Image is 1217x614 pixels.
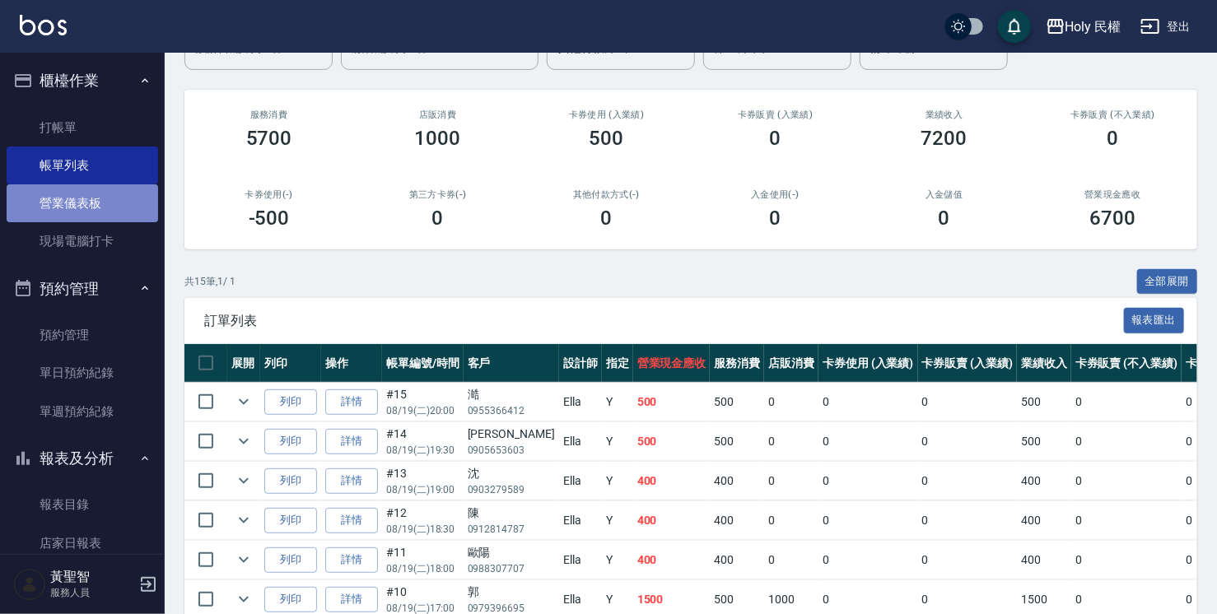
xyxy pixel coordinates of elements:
th: 指定 [602,344,633,383]
h3: 0 [432,207,444,230]
td: 400 [633,462,711,500]
h3: -500 [249,207,290,230]
td: 500 [1017,422,1071,461]
h2: 入金儲值 [879,189,1009,200]
td: 0 [818,422,918,461]
th: 營業現金應收 [633,344,711,383]
td: #11 [382,541,464,579]
button: 報表及分析 [7,437,158,480]
h3: 0 [1107,127,1119,150]
td: 0 [764,462,818,500]
td: 500 [710,383,764,421]
button: save [998,10,1031,43]
td: 0 [918,501,1018,540]
h2: 卡券使用(-) [204,189,333,200]
p: 0988307707 [468,561,555,576]
td: Ella [559,541,602,579]
button: 列印 [264,468,317,494]
a: 報表目錄 [7,486,158,523]
td: 400 [710,462,764,500]
h3: 1000 [415,127,461,150]
button: 登出 [1134,12,1197,42]
a: 預約管理 [7,316,158,354]
button: 列印 [264,508,317,533]
button: 列印 [264,547,317,573]
button: 全部展開 [1137,269,1198,295]
button: expand row [231,429,256,454]
button: expand row [231,389,256,414]
td: 0 [918,422,1018,461]
h2: 營業現金應收 [1048,189,1177,200]
td: 0 [764,501,818,540]
p: 08/19 (二) 19:30 [386,443,459,458]
h3: 7200 [921,127,968,150]
td: Y [602,541,633,579]
p: 0905653603 [468,443,555,458]
a: 詳情 [325,429,378,454]
td: 400 [1017,541,1071,579]
button: 櫃檯作業 [7,59,158,102]
h3: 0 [770,127,781,150]
button: 報表匯出 [1124,308,1185,333]
td: #12 [382,501,464,540]
td: 400 [710,501,764,540]
td: 400 [710,541,764,579]
td: 0 [1071,422,1182,461]
td: Y [602,422,633,461]
h3: 0 [939,207,950,230]
p: 08/19 (二) 20:00 [386,403,459,418]
td: 0 [818,541,918,579]
button: expand row [231,468,256,493]
p: 08/19 (二) 18:00 [386,561,459,576]
button: 列印 [264,389,317,415]
td: Ella [559,383,602,421]
a: 打帳單 [7,109,158,147]
td: 500 [633,422,711,461]
h3: 0 [601,207,613,230]
button: 列印 [264,587,317,612]
a: 詳情 [325,547,378,573]
p: 服務人員 [50,585,134,600]
td: 400 [633,501,711,540]
a: 詳情 [325,468,378,494]
td: 0 [818,383,918,421]
h2: 入金使用(-) [711,189,840,200]
td: 400 [633,541,711,579]
td: 400 [1017,501,1071,540]
td: 0 [1071,383,1182,421]
button: Holy 民權 [1039,10,1128,44]
td: Ella [559,462,602,500]
th: 客戶 [464,344,559,383]
th: 卡券販賣 (入業績) [918,344,1018,383]
td: 0 [764,541,818,579]
td: 0 [764,422,818,461]
td: Ella [559,501,602,540]
h2: 其他付款方式(-) [542,189,671,200]
p: 共 15 筆, 1 / 1 [184,274,235,289]
td: 500 [633,383,711,421]
img: Logo [20,15,67,35]
td: #15 [382,383,464,421]
th: 店販消費 [764,344,818,383]
h3: 5700 [246,127,292,150]
p: 08/19 (二) 19:00 [386,482,459,497]
div: 歐陽 [468,544,555,561]
img: Person [13,568,46,601]
a: 詳情 [325,587,378,612]
th: 卡券使用 (入業績) [818,344,918,383]
h3: 服務消費 [204,109,333,120]
td: 0 [818,462,918,500]
p: 0912814787 [468,522,555,537]
div: [PERSON_NAME] [468,426,555,443]
th: 操作 [321,344,382,383]
th: 帳單編號/時間 [382,344,464,383]
td: 0 [1071,462,1182,500]
h3: 0 [770,207,781,230]
button: expand row [231,547,256,572]
td: #14 [382,422,464,461]
a: 店家日報表 [7,524,158,562]
th: 設計師 [559,344,602,383]
p: 0903279589 [468,482,555,497]
h3: 6700 [1090,207,1136,230]
div: Holy 民權 [1065,16,1121,37]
